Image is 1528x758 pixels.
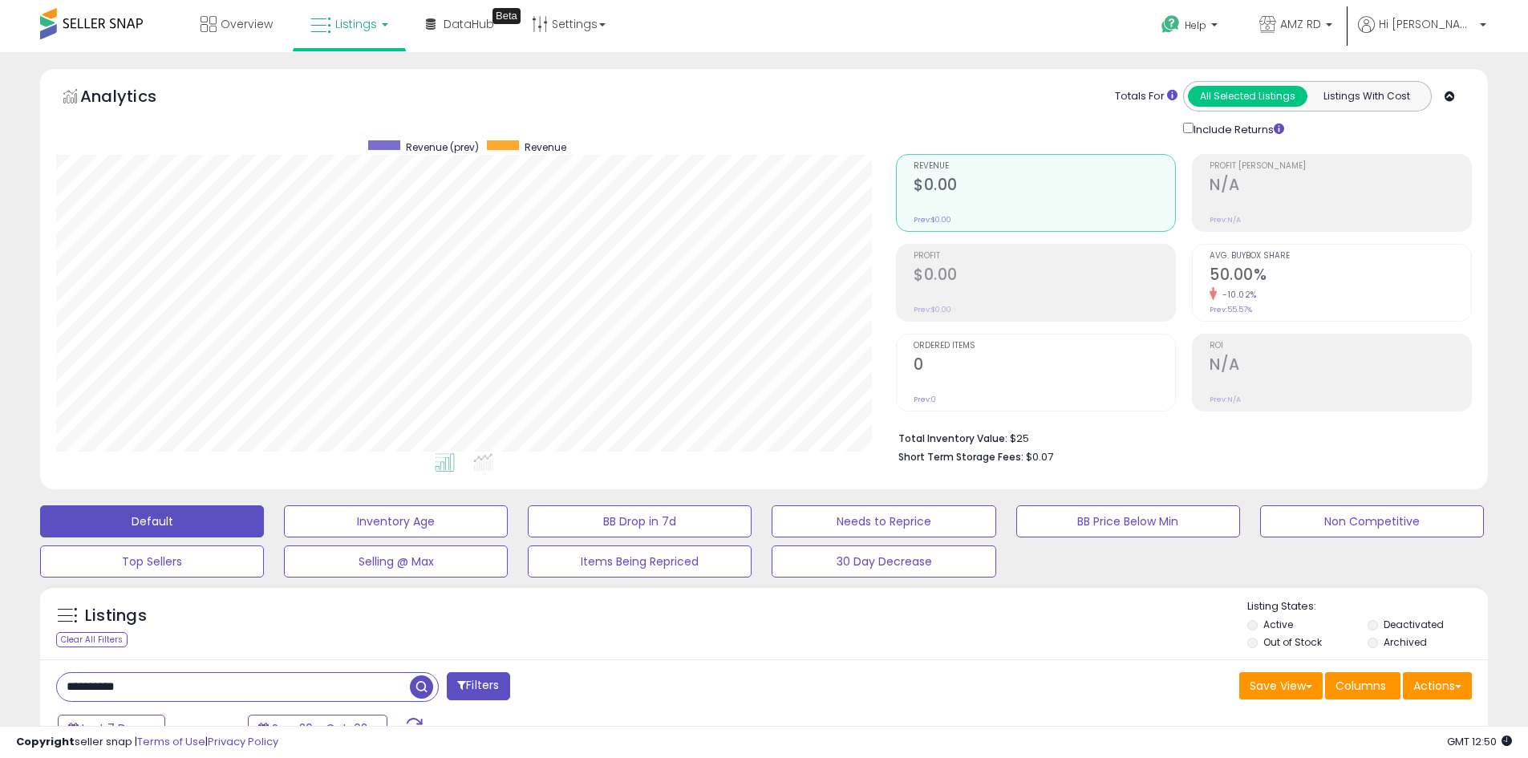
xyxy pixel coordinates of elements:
[1026,449,1053,464] span: $0.07
[1188,86,1307,107] button: All Selected Listings
[1247,599,1488,614] p: Listing States:
[1161,14,1181,34] i: Get Help
[1325,672,1400,699] button: Columns
[56,632,128,647] div: Clear All Filters
[1210,252,1471,261] span: Avg. Buybox Share
[1149,2,1234,52] a: Help
[898,432,1007,445] b: Total Inventory Value:
[248,715,387,742] button: Sep-26 - Oct-02
[208,734,278,749] a: Privacy Policy
[914,342,1175,351] span: Ordered Items
[221,16,273,32] span: Overview
[444,16,494,32] span: DataHub
[80,85,188,111] h5: Analytics
[1384,618,1444,631] label: Deactivated
[1115,89,1177,104] div: Totals For
[1358,16,1486,52] a: Hi [PERSON_NAME]
[1335,678,1386,694] span: Columns
[1384,635,1427,649] label: Archived
[1217,289,1257,301] small: -10.02%
[284,505,508,537] button: Inventory Age
[40,505,264,537] button: Default
[914,305,951,314] small: Prev: $0.00
[1280,16,1321,32] span: AMZ RD
[1263,618,1293,631] label: Active
[898,428,1460,447] li: $25
[137,734,205,749] a: Terms of Use
[772,545,995,578] button: 30 Day Decrease
[16,734,75,749] strong: Copyright
[1263,635,1322,649] label: Out of Stock
[1210,215,1241,225] small: Prev: N/A
[1016,505,1240,537] button: BB Price Below Min
[914,176,1175,197] h2: $0.00
[85,605,147,627] h5: Listings
[1260,505,1484,537] button: Non Competitive
[82,720,145,736] span: Last 7 Days
[898,450,1023,464] b: Short Term Storage Fees:
[1185,18,1206,32] span: Help
[1210,305,1252,314] small: Prev: 55.57%
[447,672,509,700] button: Filters
[1210,176,1471,197] h2: N/A
[914,252,1175,261] span: Profit
[914,162,1175,171] span: Revenue
[914,395,936,404] small: Prev: 0
[525,140,566,154] span: Revenue
[914,266,1175,287] h2: $0.00
[40,545,264,578] button: Top Sellers
[168,722,241,737] span: Compared to:
[1379,16,1475,32] span: Hi [PERSON_NAME]
[1307,86,1426,107] button: Listings With Cost
[1210,395,1241,404] small: Prev: N/A
[335,16,377,32] span: Listings
[16,735,278,750] div: seller snap | |
[406,140,479,154] span: Revenue (prev)
[1239,672,1323,699] button: Save View
[1210,162,1471,171] span: Profit [PERSON_NAME]
[272,720,367,736] span: Sep-26 - Oct-02
[1171,120,1303,138] div: Include Returns
[772,505,995,537] button: Needs to Reprice
[528,505,752,537] button: BB Drop in 7d
[1403,672,1472,699] button: Actions
[914,215,951,225] small: Prev: $0.00
[1210,266,1471,287] h2: 50.00%
[1210,342,1471,351] span: ROI
[492,8,521,24] div: Tooltip anchor
[284,545,508,578] button: Selling @ Max
[914,355,1175,377] h2: 0
[58,715,165,742] button: Last 7 Days
[1210,355,1471,377] h2: N/A
[528,545,752,578] button: Items Being Repriced
[1447,734,1512,749] span: 2025-10-11 12:50 GMT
